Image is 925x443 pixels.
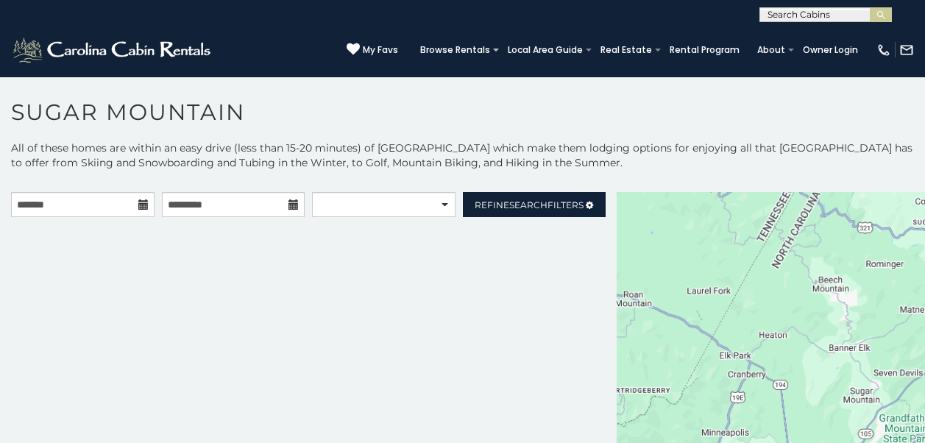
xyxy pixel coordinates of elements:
span: Search [509,199,547,210]
img: mail-regular-white.png [899,43,914,57]
img: phone-regular-white.png [876,43,891,57]
a: Real Estate [593,40,659,60]
a: Browse Rentals [413,40,497,60]
a: My Favs [347,43,398,57]
a: Local Area Guide [500,40,590,60]
a: RefineSearchFilters [463,192,606,217]
img: White-1-2.png [11,35,215,65]
span: Refine Filters [475,199,584,210]
a: Rental Program [662,40,747,60]
a: Owner Login [795,40,865,60]
span: My Favs [363,43,398,57]
a: About [750,40,793,60]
